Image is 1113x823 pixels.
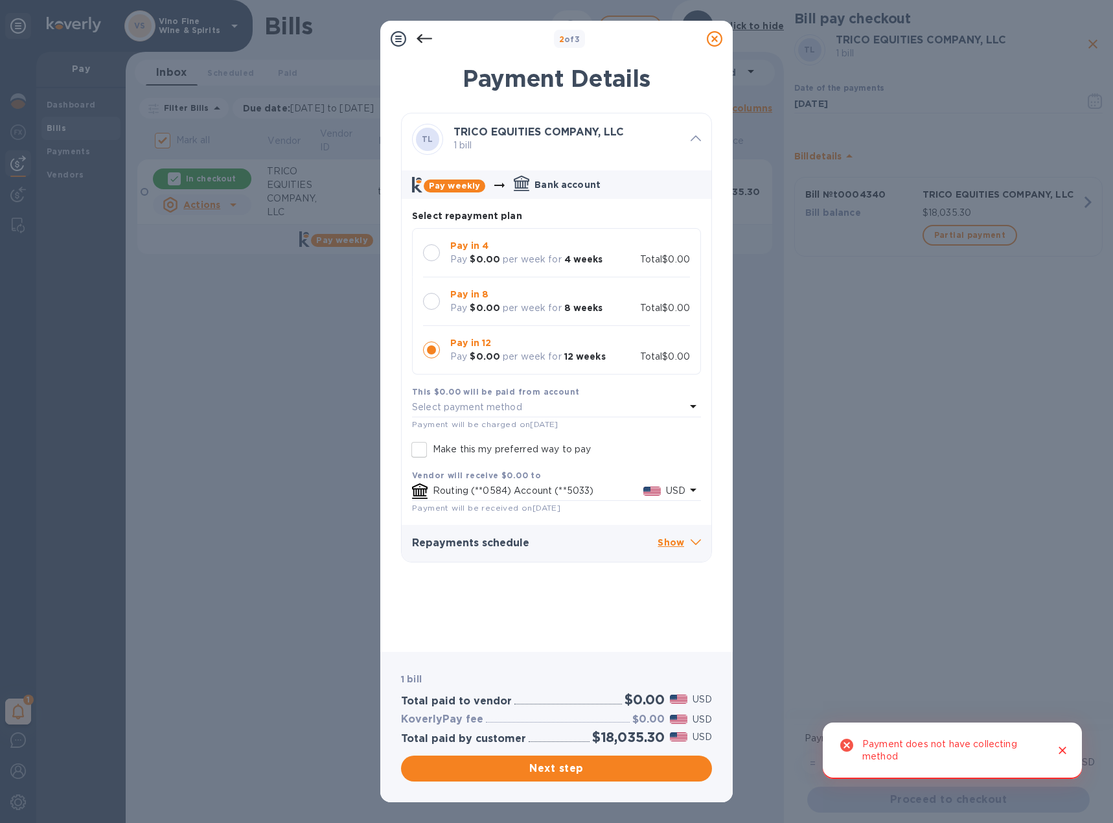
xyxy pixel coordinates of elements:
p: Total $0.00 [640,350,690,364]
p: USD [693,713,712,726]
p: Total $0.00 [640,253,690,266]
h3: Repayments schedule [412,537,658,550]
b: 4 weeks [564,254,603,264]
button: Close [1054,742,1071,759]
h2: $0.00 [625,691,665,708]
span: 2 [559,34,564,44]
p: USD [693,730,712,744]
b: This $0.00 will be paid from account [412,387,579,397]
b: TRICO EQUITIES COMPANY, LLC [453,126,624,138]
b: 1 bill [401,674,422,684]
p: Total $0.00 [640,301,690,315]
p: Make this my preferred way to pay [433,443,591,456]
div: TLTRICO EQUITIES COMPANY, LLC 1 bill [402,113,711,165]
p: Routing (**0584) Account (**5033) [433,484,643,498]
span: Payment will be charged on [DATE] [412,419,558,429]
h3: $0.00 [632,713,665,726]
b: 12 weeks [564,351,606,362]
b: $0.00 [470,351,500,362]
span: Payment will be received on [DATE] [412,503,560,513]
p: per week for [503,253,562,266]
p: Select payment method [412,400,522,414]
p: 1 bill [453,139,680,152]
span: Next step [411,761,702,776]
p: USD [693,693,712,706]
h3: KoverlyPay fee [401,713,483,726]
b: TL [422,134,433,144]
p: Pay [450,301,467,315]
p: per week for [503,350,562,364]
img: USD [670,732,687,741]
p: Pay [450,350,467,364]
p: Show [658,535,701,551]
h1: Payment Details [401,65,712,92]
b: Select repayment plan [412,211,522,221]
b: $0.00 [470,254,500,264]
h3: Total paid to vendor [401,695,512,708]
button: Next step [401,756,712,782]
h3: Total paid by customer [401,733,526,745]
h2: $18,035.30 [592,729,665,745]
b: $0.00 [470,303,500,313]
div: Payment does not have collecting method [862,733,1044,769]
b: Pay in 8 [450,289,488,299]
b: Vendor will receive $0.00 to [412,470,541,480]
img: USD [670,715,687,724]
b: Pay in 4 [450,240,488,251]
p: Pay [450,253,467,266]
b: 8 weeks [564,303,603,313]
p: USD [666,484,685,498]
img: USD [643,487,661,496]
b: Pay weekly [429,181,480,191]
p: Bank account [534,178,601,191]
b: Pay in 12 [450,338,491,348]
p: per week for [503,301,562,315]
img: USD [670,695,687,704]
b: of 3 [559,34,580,44]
